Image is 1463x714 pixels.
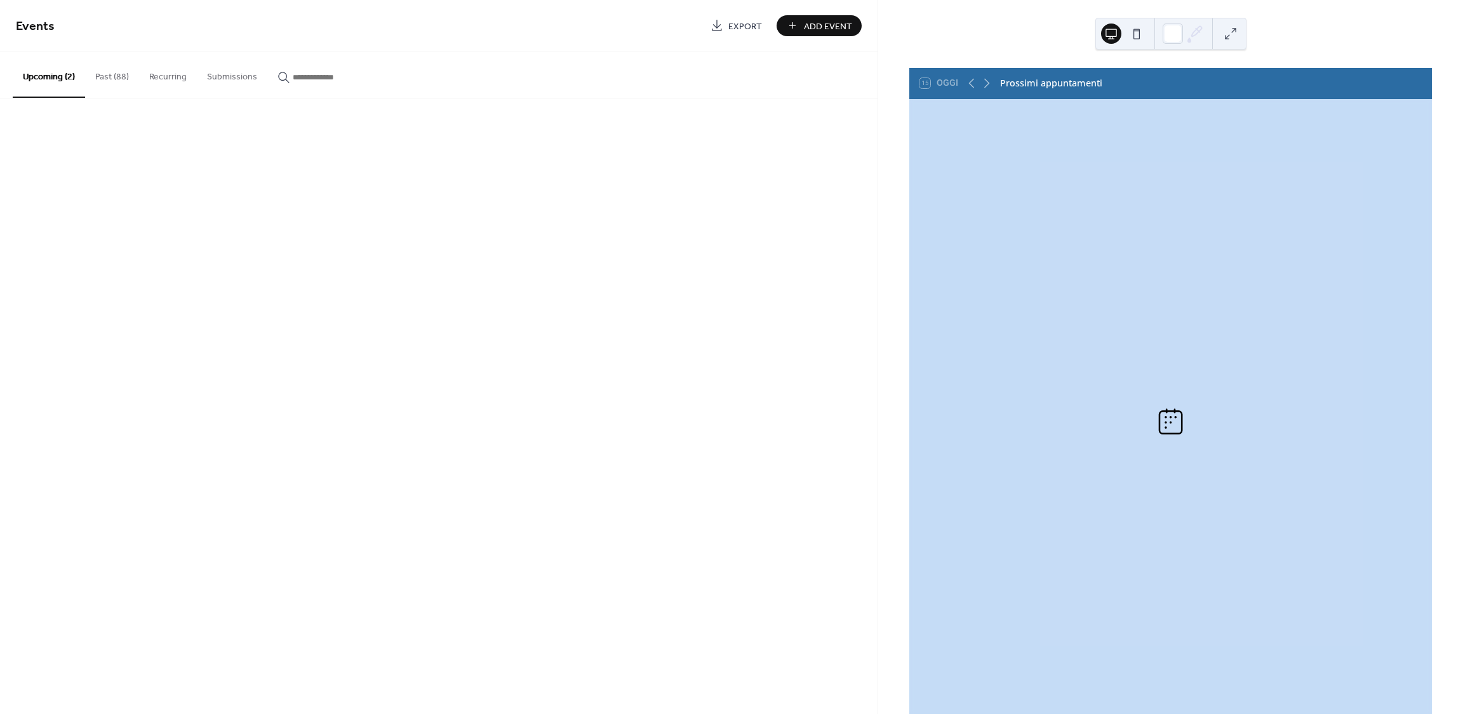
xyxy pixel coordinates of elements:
[16,14,55,39] span: Events
[85,51,139,97] button: Past (88)
[728,20,762,33] span: Export
[197,51,267,97] button: Submissions
[139,51,197,97] button: Recurring
[701,15,772,36] a: Export
[777,15,862,36] button: Add Event
[804,20,852,33] span: Add Event
[13,51,85,98] button: Upcoming (2)
[1000,76,1102,90] div: Prossimi appuntamenti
